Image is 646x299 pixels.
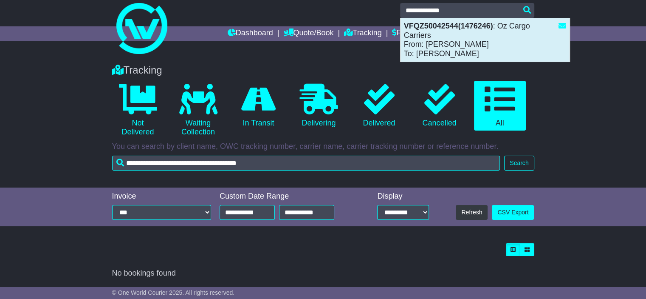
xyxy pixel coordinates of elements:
[112,192,212,201] div: Invoice
[492,205,534,220] a: CSV Export
[112,142,534,151] p: You can search by client name, OWC tracking number, carrier name, carrier tracking number or refe...
[228,26,273,41] a: Dashboard
[474,81,526,131] a: All
[377,192,429,201] div: Display
[293,81,345,131] a: Delivering
[414,81,465,131] a: Cancelled
[353,81,405,131] a: Delivered
[220,192,355,201] div: Custom Date Range
[112,289,235,296] span: © One World Courier 2025. All rights reserved.
[112,269,534,278] div: No bookings found
[172,81,224,140] a: Waiting Collection
[112,81,164,140] a: Not Delivered
[344,26,381,41] a: Tracking
[108,64,539,77] div: Tracking
[404,22,493,30] strong: VFQZ50042544(1476246)
[392,26,431,41] a: Financials
[504,156,534,171] button: Search
[233,81,285,131] a: In Transit
[401,18,570,62] div: : Oz Cargo Carriers From: [PERSON_NAME] To: [PERSON_NAME]
[283,26,333,41] a: Quote/Book
[456,205,488,220] button: Refresh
